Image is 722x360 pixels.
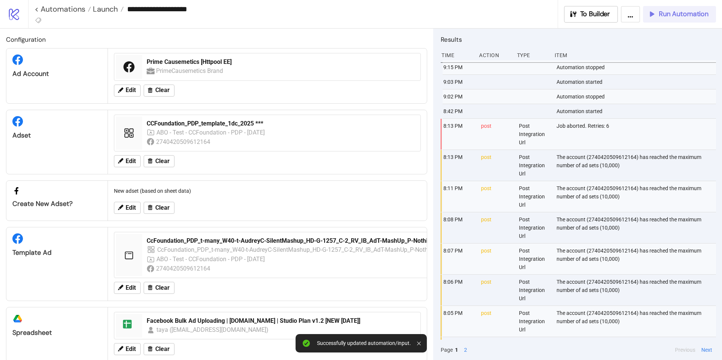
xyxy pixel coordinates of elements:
span: Launch [91,4,118,14]
button: Clear [144,343,174,355]
div: 8:13 PM [443,119,475,150]
span: Edit [126,87,136,94]
button: Clear [144,85,174,97]
a: < Automations [35,5,91,13]
div: 9:03 PM [443,75,475,89]
div: New adset (based on sheet data) [111,184,424,198]
div: ABO - Test - CCFoundation - PDP - [DATE] [156,254,265,264]
div: Post Integration Url [518,244,551,274]
div: Create new adset? [12,200,102,208]
div: 8:08 PM [443,212,475,243]
div: post [480,244,513,274]
button: Clear [144,155,174,167]
span: Run Automation [659,10,708,18]
div: 8:07 PM [443,244,475,274]
div: 8:42 PM [443,104,475,118]
div: ABO - Test - CCFoundation - PDP - [DATE] [156,128,265,137]
div: Post Integration Url [518,181,551,212]
div: The account (2740420509612164) has reached the maximum number of ad sets (10,000) [556,150,718,181]
div: post [480,181,513,212]
span: To Builder [580,10,610,18]
button: Edit [114,155,141,167]
div: post [480,150,513,181]
div: Automation stopped [556,60,718,74]
div: 2740420509612164 [156,137,211,147]
h2: Results [441,35,716,44]
div: Ad Account [12,70,102,78]
button: Clear [144,282,174,294]
span: Clear [155,346,170,352]
div: The account (2740420509612164) has reached the maximum number of ad sets (10,000) [556,275,718,306]
div: Time [441,48,473,62]
div: Spreadsheet [12,328,102,337]
button: ... [621,6,640,23]
span: Edit [126,346,136,352]
div: post [480,119,513,150]
div: 9:15 PM [443,60,475,74]
div: 8:05 PM [443,306,475,337]
div: Post Integration Url [518,212,551,243]
div: 9:02 PM [443,89,475,104]
div: The account (2740420509612164) has reached the maximum number of ad sets (10,000) [556,306,718,337]
button: Edit [114,282,141,294]
a: Launch [91,5,124,13]
button: Previous [673,346,698,354]
div: Automation stopped [556,89,718,104]
div: The account (2740420509612164) has reached the maximum number of ad sets (10,000) [556,244,718,274]
div: Post Integration Url [518,150,551,181]
div: Successfully updated automation/input. [317,340,411,346]
div: Adset [12,131,102,140]
div: The account (2740420509612164) has reached the maximum number of ad sets (10,000) [556,181,718,212]
span: Page [441,346,453,354]
div: post [480,306,513,337]
div: 8:11 PM [443,181,475,212]
span: Edit [126,204,136,211]
div: Automation started [556,75,718,89]
div: 8:06 PM [443,275,475,306]
div: PrimeCausemetics Brand [156,66,224,76]
button: Next [699,346,714,354]
button: 2 [462,346,469,354]
div: Action [478,48,511,62]
button: Edit [114,202,141,214]
div: taya ([EMAIL_ADDRESS][DOMAIN_NAME]) [156,325,269,334]
button: Run Automation [643,6,716,23]
div: Job aborted. Retries: 6 [556,119,718,150]
button: Clear [144,202,174,214]
div: Post Integration Url [518,306,551,337]
div: 8:13 PM [443,150,475,181]
div: Facebook Bulk Ad Uploading | [DOMAIN_NAME] | Studio Plan v1.2 [NEW [DATE]] [147,317,416,325]
div: Template Ad [12,248,102,257]
div: post [480,212,513,243]
span: Clear [155,158,170,165]
span: Clear [155,204,170,211]
button: 1 [453,346,460,354]
button: To Builder [564,6,618,23]
button: Edit [114,343,141,355]
div: Post Integration Url [518,119,551,150]
span: Edit [126,158,136,165]
span: Clear [155,87,170,94]
button: Edit [114,85,141,97]
div: Post Integration Url [518,275,551,306]
span: Clear [155,284,170,291]
div: Item [554,48,716,62]
div: Automation started [556,104,718,118]
div: 2740420509612164 [156,264,211,273]
div: Type [516,48,549,62]
div: post [480,275,513,306]
span: Edit [126,284,136,291]
div: Prime Causemetics [Httpool EE] [147,58,416,66]
h2: Configuration [6,35,427,44]
div: CCFoundation_PDP_template_1dc_2025 *** [147,119,416,128]
div: The account (2740420509612164) has reached the maximum number of ad sets (10,000) [556,212,718,243]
